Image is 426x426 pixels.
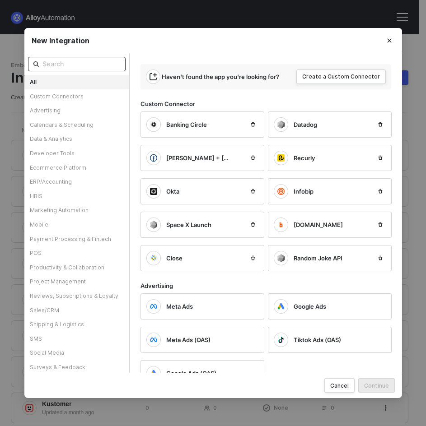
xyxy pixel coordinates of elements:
div: Ecommerce Platform [24,161,129,175]
span: Close [166,254,183,262]
div: Advertising [140,282,403,290]
span: Random Joke API [294,254,342,262]
img: icon [150,121,157,128]
span: icon-trash [378,155,383,161]
span: Meta Ads [166,302,193,310]
button: Create a Custom Connector [296,69,386,84]
span: Recurly [294,154,315,162]
span: Tiktok Ads (OAS) [294,336,341,344]
div: Custom Connector [140,100,403,108]
div: Social Media [24,346,129,360]
div: Cancel [330,382,349,389]
div: Developer Tools [24,146,129,161]
span: icon-trash [250,222,256,227]
div: Project Management [24,274,129,289]
span: icon-trash [378,255,383,261]
img: icon [150,221,157,229]
img: icon [277,336,285,343]
input: Search [42,59,120,69]
img: icon [150,255,157,261]
div: Marketing Automation [24,203,129,218]
div: Calendars & Scheduling [24,118,129,132]
span: icon-trash [378,189,383,194]
button: Continue [358,378,395,393]
img: icon [150,188,157,195]
span: icon-trash [250,122,256,127]
div: Shipping & Logistics [24,317,129,332]
img: icon [150,303,157,310]
span: Datadog [294,120,317,129]
img: icon [277,188,285,195]
img: icon [277,120,285,129]
img: icon [150,336,157,343]
div: Productivity & Collaboration [24,260,129,275]
img: icon [277,254,285,262]
div: Payment Processing & Fintech [24,232,129,246]
span: Meta Ads (OAS) [166,336,211,344]
div: ERP/Accounting [24,175,129,189]
span: Okta [166,187,179,195]
div: All [24,75,129,89]
img: icon [277,221,285,228]
div: SMS [24,332,129,346]
div: New Integration [32,36,395,46]
span: icon-integration [150,73,157,80]
div: Haven't found the app you're looking for? [162,73,279,81]
div: POS [24,246,129,260]
span: Google Ads (OAS) [166,369,216,377]
div: Data & Analytics [24,132,129,146]
button: Close [377,28,402,53]
div: Reviews, Subscriptions & Loyalty [24,289,129,303]
span: [PERSON_NAME] + [PERSON_NAME] [166,154,230,162]
span: icon-search [33,60,39,68]
img: icon [277,154,285,162]
div: Sales/CRM [24,303,129,318]
span: Banking Circle [166,120,207,129]
div: Custom Connectors [24,89,129,104]
span: icon-trash [250,255,256,261]
span: icon-trash [378,222,383,227]
span: icon-trash [378,122,383,127]
span: icon-trash [250,155,256,161]
span: Google Ads [294,302,326,310]
div: HRIS [24,189,129,204]
img: icon [277,303,285,310]
button: Cancel [324,378,355,393]
span: Infobip [294,187,314,195]
div: Advertising [24,103,129,118]
span: [DOMAIN_NAME] [294,221,343,229]
span: Space X Launch [166,221,211,229]
img: icon [150,154,157,162]
span: icon-trash [250,189,256,194]
img: icon [150,370,157,377]
div: Create a Custom Connector [302,73,380,80]
div: Surveys & Feedback [24,360,129,375]
div: Mobile [24,218,129,232]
